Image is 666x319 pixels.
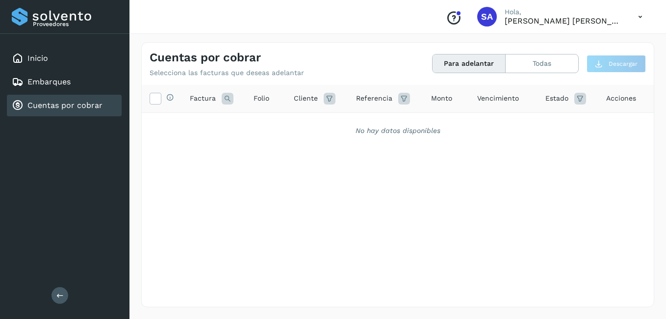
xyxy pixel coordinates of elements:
[150,69,304,77] p: Selecciona las facturas que deseas adelantar
[356,93,392,104] span: Referencia
[545,93,568,104] span: Estado
[27,101,102,110] a: Cuentas por cobrar
[505,16,622,26] p: Saul Armando Palacios Martinez
[506,54,578,73] button: Todas
[190,93,216,104] span: Factura
[33,21,118,27] p: Proveedores
[433,54,506,73] button: Para adelantar
[609,59,638,68] span: Descargar
[7,95,122,116] div: Cuentas por cobrar
[477,93,519,104] span: Vencimiento
[27,53,48,63] a: Inicio
[606,93,636,104] span: Acciones
[27,77,71,86] a: Embarques
[7,71,122,93] div: Embarques
[431,93,452,104] span: Monto
[294,93,318,104] span: Cliente
[154,126,641,136] div: No hay datos disponibles
[7,48,122,69] div: Inicio
[254,93,269,104] span: Folio
[505,8,622,16] p: Hola,
[150,51,261,65] h4: Cuentas por cobrar
[587,55,646,73] button: Descargar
